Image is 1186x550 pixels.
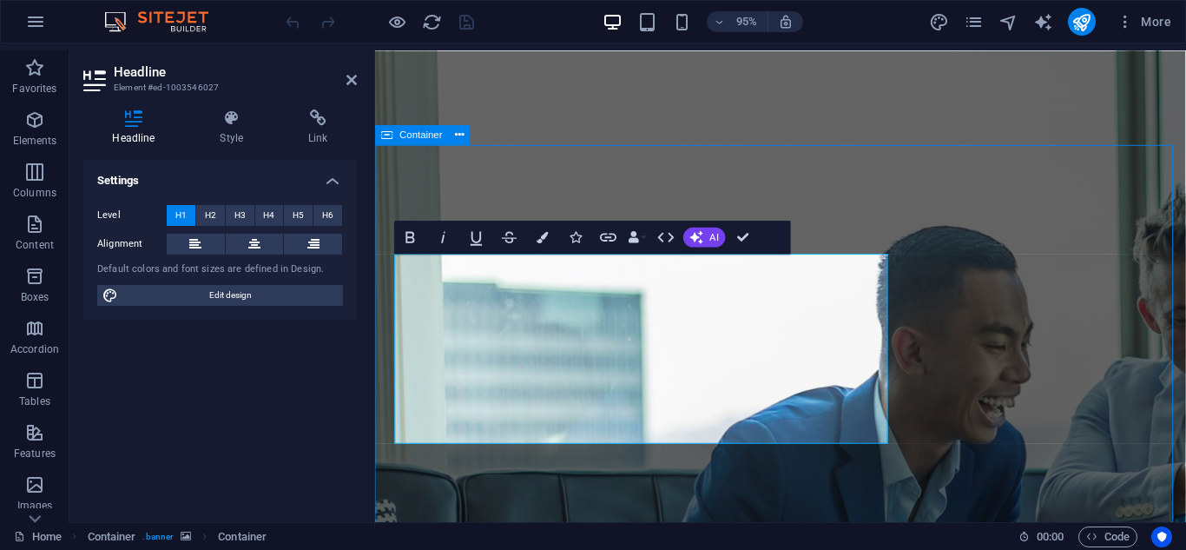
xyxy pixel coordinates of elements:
button: Link [593,221,624,254]
i: Navigator [998,12,1018,32]
button: Bold (Ctrl+B) [395,221,426,254]
i: On resize automatically adjust zoom level to fit chosen device. [778,14,794,30]
a: Click to cancel selection. Double-click to open Pages [14,527,62,547]
i: Pages (Ctrl+Alt+S) [964,12,984,32]
span: Code [1086,527,1130,547]
h4: Style [191,109,280,146]
span: H5 [293,205,304,226]
i: Reload page [422,12,442,32]
span: Edit design [123,285,338,306]
span: : [1049,530,1051,543]
button: Edit design [97,285,343,306]
h6: Session time [1018,527,1064,547]
h4: Link [280,109,357,146]
button: Click here to leave preview mode and continue editing [386,11,407,32]
i: AI Writer [1033,12,1053,32]
button: H6 [313,205,342,226]
nav: breadcrumb [88,527,267,547]
p: Tables [19,394,50,408]
button: Italic (Ctrl+I) [428,221,459,254]
img: Editor Logo [100,11,230,32]
h2: Headline [114,64,357,80]
button: navigator [998,11,1019,32]
button: Icons [560,221,591,254]
button: H5 [284,205,313,226]
span: AI [710,232,719,242]
button: publish [1068,8,1096,36]
p: Favorites [12,82,56,96]
span: More [1117,13,1171,30]
button: Usercentrics [1151,527,1172,547]
button: More [1110,8,1178,36]
h4: Headline [83,109,191,146]
span: H6 [322,205,333,226]
i: This element contains a background [181,532,191,541]
i: Publish [1071,12,1091,32]
span: Click to select. Double-click to edit [218,527,267,547]
p: Accordion [10,342,59,356]
span: Container [400,129,443,139]
p: Columns [13,186,56,200]
button: H4 [255,205,284,226]
p: Features [14,447,56,461]
p: Elements [13,134,57,148]
p: Content [16,238,54,252]
span: H3 [234,205,246,226]
span: 00 00 [1037,527,1064,547]
button: design [929,11,950,32]
button: Underline (Ctrl+U) [461,221,492,254]
button: Colors [527,221,558,254]
label: Level [97,205,167,226]
button: H2 [196,205,225,226]
button: 95% [707,11,768,32]
i: Design (Ctrl+Alt+Y) [929,12,949,32]
button: reload [421,11,442,32]
span: H2 [205,205,216,226]
button: pages [964,11,985,32]
p: Images [17,499,53,513]
h6: 95% [733,11,761,32]
h3: Element #ed-1003546027 [114,80,322,96]
button: Code [1078,527,1137,547]
button: HTML [650,221,682,254]
button: Confirm (Ctrl+⏎) [728,221,759,254]
h4: Settings [83,160,357,191]
p: Boxes [21,290,49,304]
button: AI [683,227,725,247]
button: text_generator [1033,11,1054,32]
button: H3 [226,205,254,226]
button: Strikethrough [494,221,525,254]
span: H1 [175,205,187,226]
label: Alignment [97,234,167,255]
button: H1 [167,205,195,226]
div: Default colors and font sizes are defined in Design. [97,262,343,277]
span: H4 [263,205,274,226]
button: Data Bindings [626,221,649,254]
span: Click to select. Double-click to edit [88,527,136,547]
span: . banner [142,527,174,547]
